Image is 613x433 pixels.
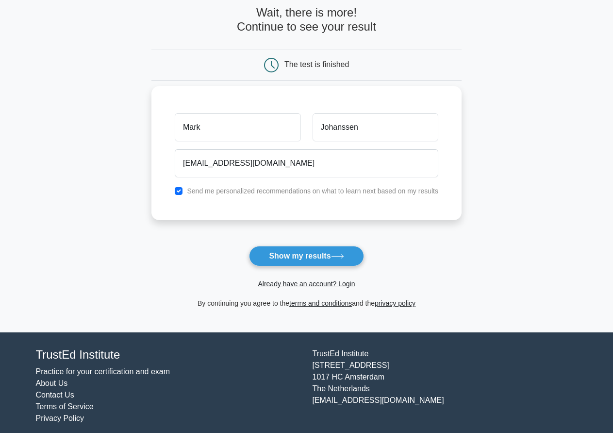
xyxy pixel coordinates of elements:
[36,402,94,411] a: Terms of Service
[284,60,349,69] div: The test is finished
[36,367,170,376] a: Practice for your certification and exam
[187,187,438,195] label: Send me personalized recommendations on what to learn next based on my results
[175,113,300,141] input: First name
[36,414,84,422] a: Privacy Policy
[375,299,415,307] a: privacy policy
[36,348,301,362] h4: TrustEd Institute
[146,297,467,309] div: By continuing you agree to the and the
[151,6,462,34] h4: Wait, there is more! Continue to see your result
[258,280,355,288] a: Already have an account? Login
[289,299,352,307] a: terms and conditions
[175,149,438,177] input: Email
[249,246,364,266] button: Show my results
[313,113,438,141] input: Last name
[36,379,68,387] a: About Us
[36,391,74,399] a: Contact Us
[307,348,583,424] div: TrustEd Institute [STREET_ADDRESS] 1017 HC Amsterdam The Netherlands [EMAIL_ADDRESS][DOMAIN_NAME]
